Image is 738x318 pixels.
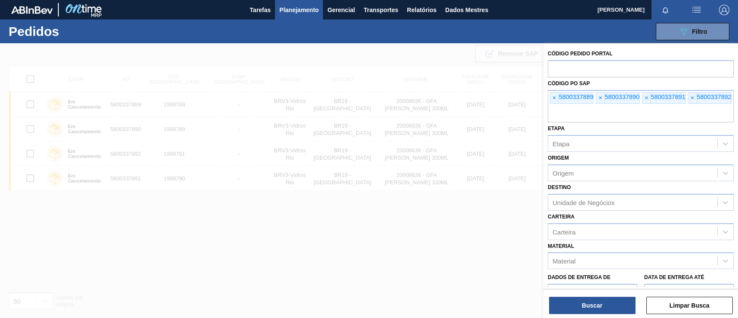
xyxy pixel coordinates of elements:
[548,274,610,280] font: Dados de Entrega de
[553,199,614,206] font: Unidade de Negócios
[652,4,679,16] button: Notificações
[690,94,694,101] font: ×
[697,93,732,100] font: 5800337892
[719,5,729,15] img: Sair
[656,23,729,40] button: Filtro
[445,6,489,13] font: Dados Mestres
[553,170,574,177] font: Origem
[548,243,574,249] font: Material
[11,6,53,14] img: TNhmsLtSVTkK8tSr43FrP2fwEKptu5GPRR3wAAAABJRU5ErkJggg==
[407,6,436,13] font: Relatórios
[644,284,734,301] input: dd/mm/aaaa
[644,274,704,280] font: Data de Entrega até
[548,284,637,301] input: dd/mm/aaaa
[553,228,575,235] font: Carteira
[548,155,569,161] font: Origem
[548,125,565,132] font: Etapa
[645,94,648,101] font: ×
[598,94,602,101] font: ×
[691,5,702,15] img: ações do usuário
[553,257,575,265] font: Material
[548,214,575,220] font: Carteira
[651,93,685,100] font: 5800337891
[279,6,319,13] font: Planejamento
[548,184,571,190] font: Destino
[364,6,398,13] font: Transportes
[250,6,271,13] font: Tarefas
[327,6,355,13] font: Gerencial
[605,93,639,100] font: 5800337890
[9,24,59,39] font: Pedidos
[559,93,593,100] font: 5800337889
[553,94,556,101] font: ×
[597,6,645,13] font: [PERSON_NAME]
[548,80,590,87] font: Código PO SAP
[548,51,613,57] font: Código Pedido Portal
[692,28,707,35] font: Filtro
[553,140,569,148] font: Etapa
